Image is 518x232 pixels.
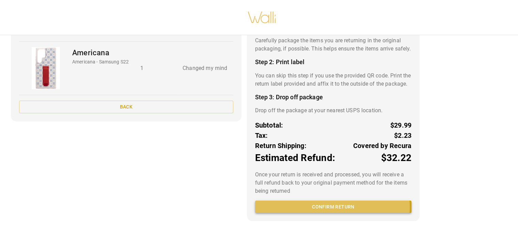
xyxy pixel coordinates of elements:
[394,130,411,141] p: $2.23
[255,93,411,101] h4: Step 3: Drop off package
[255,106,411,115] p: Drop off the package at your nearest USPS location.
[255,72,411,88] p: You can skip this step if you use the provided QR code. Print the return label provided and affix...
[255,120,283,130] p: Subtotal:
[72,58,129,66] p: Americana - Samsung S22
[381,151,411,165] p: $32.22
[247,3,277,32] img: walli-inc.myshopify.com
[353,141,411,151] p: Covered by Recura
[72,47,129,58] p: Americana
[255,58,411,66] h4: Step 2: Print label
[255,201,411,213] button: Confirm return
[255,151,335,165] p: Estimated Refund:
[255,171,411,195] p: Once your return is received and processed, you will receive a full refund back to your original ...
[390,120,411,130] p: $29.99
[255,141,307,151] p: Return Shipping:
[255,130,268,141] p: Tax:
[140,64,172,72] p: 1
[19,101,233,113] button: Back
[255,37,411,53] p: Carefully package the items you are returning in the original packaging, if possible. This helps ...
[183,64,227,72] p: Changed my mind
